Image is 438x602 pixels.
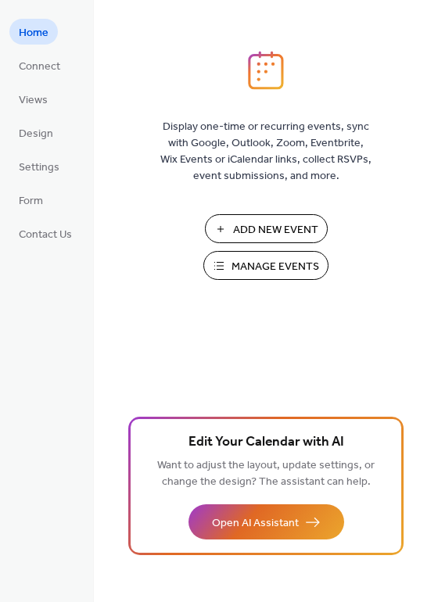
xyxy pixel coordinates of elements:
button: Open AI Assistant [188,504,344,539]
button: Add New Event [205,214,328,243]
span: Manage Events [232,259,319,275]
a: Contact Us [9,220,81,246]
a: Home [9,19,58,45]
span: Contact Us [19,227,72,243]
a: Design [9,120,63,145]
img: logo_icon.svg [248,51,284,90]
span: Settings [19,159,59,176]
span: Connect [19,59,60,75]
span: Home [19,25,48,41]
a: Form [9,187,52,213]
span: Want to adjust the layout, update settings, or change the design? The assistant can help. [157,455,375,493]
span: Add New Event [233,222,318,238]
span: Views [19,92,48,109]
a: Connect [9,52,70,78]
span: Design [19,126,53,142]
span: Open AI Assistant [212,515,299,532]
a: Views [9,86,57,112]
a: Settings [9,153,69,179]
span: Edit Your Calendar with AI [188,432,344,453]
span: Display one-time or recurring events, sync with Google, Outlook, Zoom, Eventbrite, Wix Events or ... [160,119,372,185]
button: Manage Events [203,251,328,280]
span: Form [19,193,43,210]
